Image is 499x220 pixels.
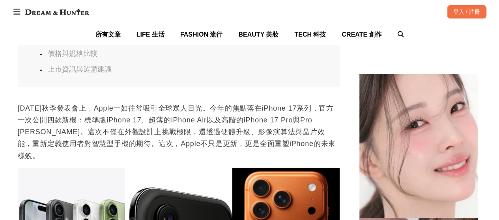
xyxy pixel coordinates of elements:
[238,31,278,38] span: BEAUTY 美妝
[95,24,121,45] a: 所有文章
[180,31,223,38] span: FASHION 流行
[18,102,340,161] p: [DATE]秋季發表會上，Apple一如往常吸引全球眾人目光。今年的焦點落在iPhone 17系列，官方一次公開四款新機：標準版iPhone 17、超薄的iPhone Air以及高階的iPhon...
[294,24,326,45] a: TECH 科技
[21,5,93,19] img: Dream & Hunter
[48,65,112,73] a: 上市資訊與選購建議
[136,24,164,45] a: LIFE 生活
[342,31,381,38] span: CREATE 創作
[180,24,223,45] a: FASHION 流行
[136,31,164,38] span: LIFE 生活
[48,50,97,57] a: 價格與規格比較
[342,24,381,45] a: CREATE 創作
[447,5,486,18] div: 登入 / 註冊
[294,31,326,38] span: TECH 科技
[238,24,278,45] a: BEAUTY 美妝
[95,31,121,38] span: 所有文章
